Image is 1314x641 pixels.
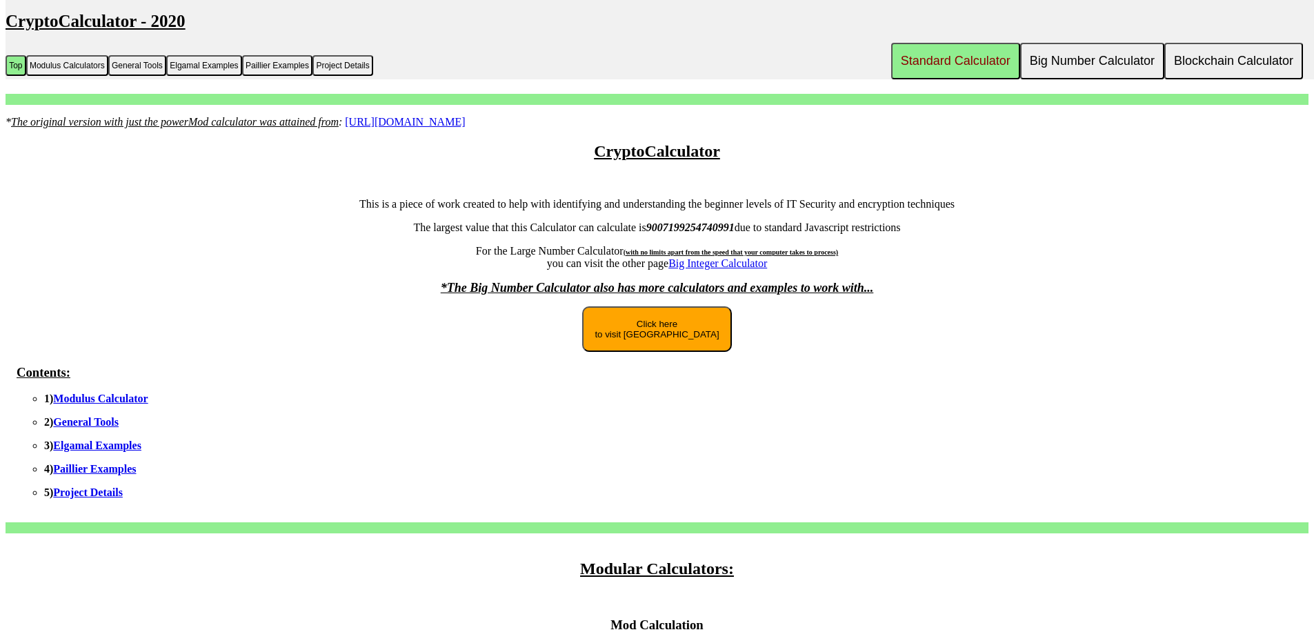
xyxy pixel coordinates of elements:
p: For the Large Number Calculator you can visit the other page [6,245,1308,270]
button: Click hereto visit [GEOGRAPHIC_DATA] [582,306,731,352]
a: Elgamal Examples [53,440,141,451]
button: Big Number Calculator [1020,43,1164,79]
button: Project Details [312,55,373,76]
button: Standard Calculator [891,43,1020,79]
p: The largest value that this Calculator can calculate is due to standard Javascript restrictions [6,221,1308,234]
b: 9007199254740991 [646,221,735,233]
u: CryptoCalculator - 2020 [6,12,186,30]
u: CryptoCalculator [594,142,720,160]
button: Elgamal Examples [166,55,242,76]
a: [URL][DOMAIN_NAME] [345,116,465,128]
u: The original version with just the powerMod calculator was attained from [11,116,339,128]
button: General Tools [108,55,166,76]
a: Modulus Calculator [53,393,148,404]
b: 1) [44,393,148,404]
span: (with no limits apart from the speed that your computer takes to process) [624,248,838,256]
button: Top [6,55,26,76]
p: This is a piece of work created to help with identifying and understanding the beginner levels of... [6,198,1308,210]
u: Contents: [17,365,70,379]
button: Paillier Examples [242,55,312,76]
a: Big Integer Calculator [668,257,767,269]
u: Modular Calculators: [580,560,734,578]
a: General Tools [53,416,119,428]
b: 4) [44,463,136,475]
h3: Mod Calculation [6,618,1308,633]
button: Modulus Calculators [26,55,108,76]
a: Project Details [53,486,123,498]
font: *The Big Number Calculator also has more calculators and examples to work with... [441,281,874,295]
b: 5) [44,486,123,498]
button: Blockchain Calculator [1164,43,1303,79]
a: Paillier Examples [53,463,136,475]
b: 3) [44,440,141,451]
b: 2) [44,416,119,428]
